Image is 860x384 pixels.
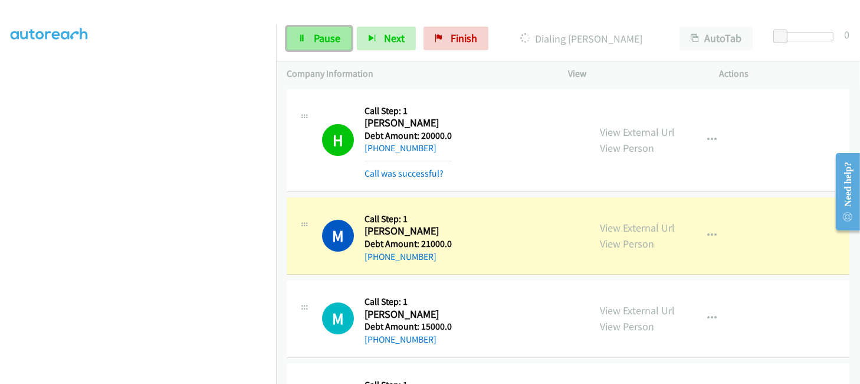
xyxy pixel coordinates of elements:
[365,334,436,345] a: [PHONE_NUMBER]
[314,31,340,45] span: Pause
[826,145,860,239] iframe: Resource Center
[680,27,753,50] button: AutoTab
[600,237,654,250] a: View Person
[365,130,452,142] h5: Debt Amount: 20000.0
[322,220,354,252] h1: M
[365,224,450,238] h2: [PERSON_NAME]
[844,27,849,43] div: 0
[287,67,547,81] p: Company Information
[504,31,658,47] p: Dialing [PERSON_NAME]
[357,27,416,50] button: Next
[600,141,654,155] a: View Person
[365,116,450,130] h2: [PERSON_NAME]
[600,221,675,235] a: View External Url
[322,302,354,334] h1: M
[287,27,352,50] a: Pause
[365,251,436,262] a: [PHONE_NUMBER]
[322,124,354,156] h1: H
[365,321,452,333] h5: Debt Amount: 15000.0
[365,168,444,179] a: Call was successful?
[384,31,405,45] span: Next
[365,142,436,154] a: [PHONE_NUMBER]
[779,32,833,41] div: Delay between calls (in seconds)
[365,238,452,250] h5: Debt Amount: 21000.0
[720,67,850,81] p: Actions
[322,302,354,334] div: The call is yet to be attempted
[600,320,654,333] a: View Person
[365,213,452,225] h5: Call Step: 1
[600,304,675,317] a: View External Url
[365,296,452,308] h5: Call Step: 1
[451,31,477,45] span: Finish
[365,105,452,117] h5: Call Step: 1
[365,308,450,321] h2: [PERSON_NAME]
[600,125,675,139] a: View External Url
[568,67,698,81] p: View
[424,27,488,50] a: Finish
